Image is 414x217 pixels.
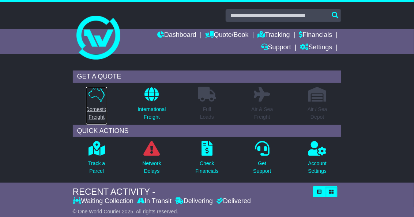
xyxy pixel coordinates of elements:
[86,87,108,125] a: DomesticFreight
[198,106,216,121] p: Full Loads
[73,71,342,83] div: GET A QUOTE
[261,42,291,54] a: Support
[73,197,135,205] div: Waiting Collection
[300,42,332,54] a: Settings
[142,160,161,175] p: Network Delays
[206,29,249,42] a: Quote/Book
[88,141,105,179] a: Track aParcel
[138,106,166,121] p: International Freight
[135,197,173,205] div: In Transit
[308,160,327,175] p: Account Settings
[73,209,178,214] span: © One World Courier 2025. All rights reserved.
[138,87,166,125] a: InternationalFreight
[251,106,273,121] p: Air & Sea Freight
[253,160,271,175] p: Get Support
[258,29,290,42] a: Tracking
[308,106,327,121] p: Air / Sea Depot
[142,141,161,179] a: NetworkDelays
[73,187,310,197] div: RECENT ACTIVITY -
[253,141,271,179] a: GetSupport
[308,141,327,179] a: AccountSettings
[299,29,332,42] a: Financials
[86,106,107,121] p: Domestic Freight
[215,197,251,205] div: Delivered
[196,160,219,175] p: Check Financials
[73,125,342,137] div: QUICK ACTIONS
[88,160,105,175] p: Track a Parcel
[173,197,215,205] div: Delivering
[157,29,196,42] a: Dashboard
[195,141,219,179] a: CheckFinancials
